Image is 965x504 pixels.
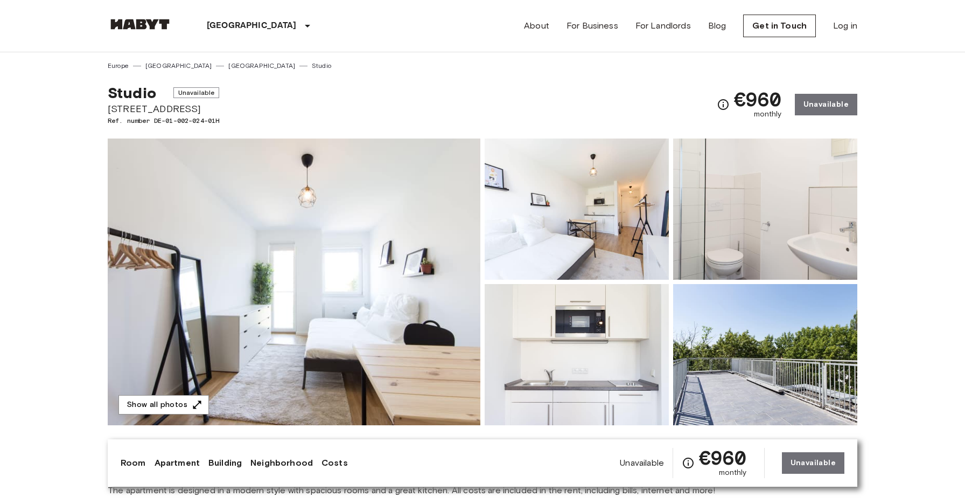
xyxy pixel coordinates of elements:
a: Costs [321,457,348,470]
a: Blog [708,19,726,32]
a: About [524,19,549,32]
a: Room [121,457,146,470]
span: Studio [108,84,156,102]
span: Unavailable [620,457,664,469]
a: Log in [833,19,857,32]
a: Apartment [155,457,200,470]
img: Picture of unit DE-01-002-024-01H [485,284,669,425]
span: [STREET_ADDRESS] [108,102,219,116]
a: Building [208,457,242,470]
span: €960 [699,448,747,467]
a: Studio [312,61,331,71]
span: €960 [734,89,782,109]
span: Ref. number DE-01-002-024-01H [108,116,219,126]
span: monthly [719,467,747,478]
img: Picture of unit DE-01-002-024-01H [485,139,669,280]
img: Habyt [108,19,172,30]
span: The apartment is designed in a modern style with spacious rooms and a great kitchen. All costs ar... [108,485,857,496]
a: For Business [567,19,618,32]
a: [GEOGRAPHIC_DATA] [228,61,295,71]
a: [GEOGRAPHIC_DATA] [145,61,212,71]
span: monthly [754,109,782,120]
a: For Landlords [635,19,691,32]
span: Unavailable [173,87,220,98]
button: Show all photos [118,395,209,415]
a: Europe [108,61,129,71]
p: [GEOGRAPHIC_DATA] [207,19,297,32]
img: Marketing picture of unit DE-01-002-024-01H [108,139,480,425]
img: Picture of unit DE-01-002-024-01H [673,139,857,280]
svg: Check cost overview for full price breakdown. Please note that discounts apply to new joiners onl... [717,98,730,111]
a: Get in Touch [743,15,816,37]
img: Picture of unit DE-01-002-024-01H [673,284,857,425]
svg: Check cost overview for full price breakdown. Please note that discounts apply to new joiners onl... [682,457,695,470]
a: Neighborhood [250,457,313,470]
